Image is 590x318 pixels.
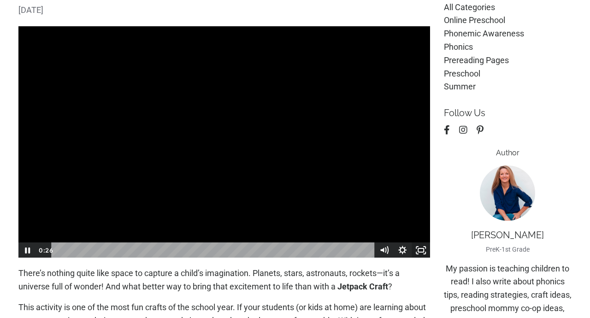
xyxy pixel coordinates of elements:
[444,41,572,54] a: phonics
[18,4,430,17] span: [DATE]
[18,242,36,258] button: Pause
[444,27,572,41] a: phonemic awareness
[444,54,572,67] a: prereading pages
[394,242,412,258] button: Show settings menu
[444,14,572,27] a: online preschool
[444,244,572,254] p: PreK-1st Grade
[337,282,388,291] strong: Jetpack Craft
[444,67,572,81] a: preschool
[375,242,394,258] button: Mute
[444,107,572,118] p: Follow Us
[58,242,371,258] div: Playbar
[412,242,431,258] button: Fullscreen
[444,230,572,241] p: [PERSON_NAME]
[444,80,572,94] a: summer
[18,267,430,294] p: There’s nothing quite like space to capture a child’s imagination. Planets, stars, astronauts, ro...
[444,1,572,14] a: All Categories
[444,148,572,157] h6: Author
